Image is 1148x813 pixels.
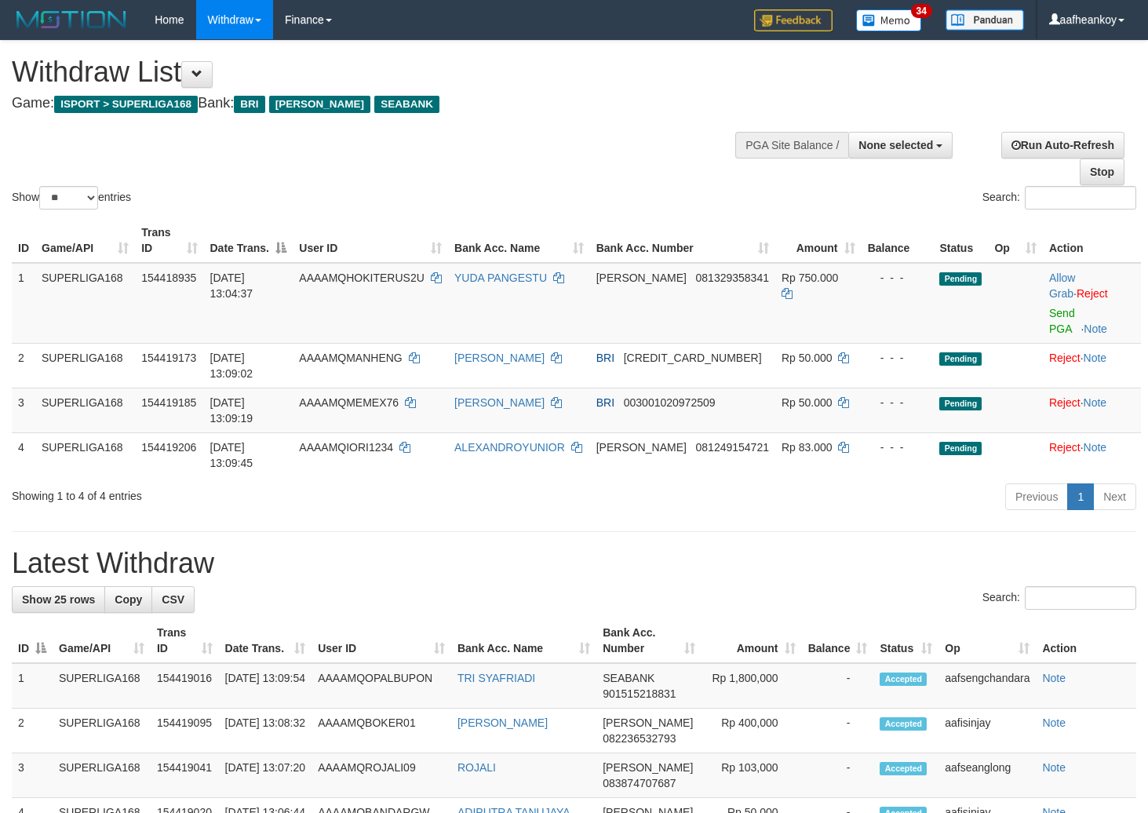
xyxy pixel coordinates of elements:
img: MOTION_logo.png [12,8,131,31]
span: Pending [939,397,982,410]
span: AAAAMQMANHENG [299,352,402,364]
td: 1 [12,263,35,344]
span: 154419185 [141,396,196,409]
img: Button%20Memo.svg [856,9,922,31]
div: - - - [868,270,928,286]
span: Copy 082236532793 to clipboard [603,732,676,745]
th: User ID: activate to sort column ascending [293,218,448,263]
td: Rp 103,000 [702,753,801,798]
td: 154419041 [151,753,219,798]
span: Copy 081329358341 to clipboard [696,272,769,284]
span: [PERSON_NAME] [603,716,693,729]
td: 3 [12,753,53,798]
a: Copy [104,586,152,613]
a: 1 [1067,483,1094,510]
span: Pending [939,352,982,366]
td: aafsengchandara [938,663,1036,709]
a: YUDA PANGESTU [454,272,547,284]
span: 154419206 [141,441,196,454]
h4: Game: Bank: [12,96,749,111]
th: Game/API: activate to sort column ascending [53,618,151,663]
td: SUPERLIGA168 [35,388,135,432]
td: SUPERLIGA168 [35,432,135,477]
td: · [1043,432,1141,477]
td: aafisinjay [938,709,1036,753]
span: [DATE] 13:09:45 [210,441,253,469]
th: Date Trans.: activate to sort column ascending [219,618,312,663]
a: CSV [151,586,195,613]
select: Showentries [39,186,98,210]
span: Copy 177201002106533 to clipboard [624,352,762,364]
a: Allow Grab [1049,272,1075,300]
a: Next [1093,483,1136,510]
th: Bank Acc. Name: activate to sort column ascending [448,218,590,263]
a: TRI SYAFRIADI [457,672,535,684]
td: [DATE] 13:08:32 [219,709,312,753]
th: Amount: activate to sort column ascending [702,618,801,663]
th: Amount: activate to sort column ascending [775,218,862,263]
h1: Withdraw List [12,57,749,88]
th: Game/API: activate to sort column ascending [35,218,135,263]
div: - - - [868,439,928,455]
div: PGA Site Balance / [735,132,848,159]
a: Note [1042,672,1066,684]
span: Accepted [880,762,927,775]
td: 2 [12,343,35,388]
td: SUPERLIGA168 [53,709,151,753]
label: Search: [982,586,1136,610]
td: SUPERLIGA168 [35,263,135,344]
span: Rp 50.000 [782,396,833,409]
span: Pending [939,272,982,286]
td: 3 [12,388,35,432]
a: Note [1084,441,1107,454]
span: Rp 50.000 [782,352,833,364]
button: None selected [848,132,953,159]
a: Previous [1005,483,1068,510]
th: Action [1043,218,1141,263]
td: AAAAMQOPALBUPON [312,663,451,709]
span: AAAAMQHOKITERUS2U [299,272,424,284]
td: AAAAMQBOKER01 [312,709,451,753]
td: 1 [12,663,53,709]
th: Op: activate to sort column ascending [938,618,1036,663]
a: Reject [1049,396,1081,409]
td: - [802,753,874,798]
td: [DATE] 13:07:20 [219,753,312,798]
img: panduan.png [946,9,1024,31]
td: 154419016 [151,663,219,709]
input: Search: [1025,586,1136,610]
a: ROJALI [457,761,496,774]
td: SUPERLIGA168 [35,343,135,388]
span: [DATE] 13:04:37 [210,272,253,300]
td: Rp 1,800,000 [702,663,801,709]
img: Feedback.jpg [754,9,833,31]
span: Copy [115,593,142,606]
span: [PERSON_NAME] [596,272,687,284]
td: - [802,709,874,753]
h1: Latest Withdraw [12,548,1136,579]
a: Reject [1077,287,1108,300]
a: ALEXANDROYUNIOR [454,441,565,454]
span: Accepted [880,717,927,731]
label: Show entries [12,186,131,210]
td: Rp 400,000 [702,709,801,753]
a: Note [1084,396,1107,409]
td: · [1043,343,1141,388]
div: - - - [868,350,928,366]
td: aafseanglong [938,753,1036,798]
a: Reject [1049,352,1081,364]
td: SUPERLIGA168 [53,753,151,798]
td: AAAAMQROJALI09 [312,753,451,798]
div: Showing 1 to 4 of 4 entries [12,482,467,504]
td: [DATE] 13:09:54 [219,663,312,709]
span: BRI [596,396,614,409]
span: BRI [234,96,264,113]
td: 154419095 [151,709,219,753]
td: - [802,663,874,709]
th: Action [1036,618,1136,663]
th: Op: activate to sort column ascending [988,218,1043,263]
th: User ID: activate to sort column ascending [312,618,451,663]
span: · [1049,272,1077,300]
td: 2 [12,709,53,753]
span: 34 [911,4,932,18]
